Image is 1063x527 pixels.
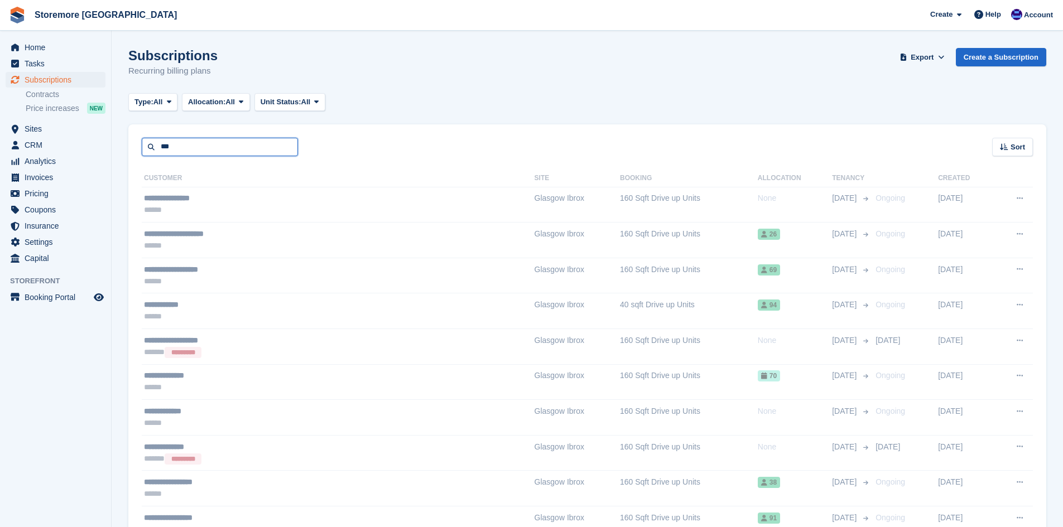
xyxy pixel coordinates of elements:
[6,40,105,55] a: menu
[128,65,218,78] p: Recurring billing plans
[25,137,92,153] span: CRM
[911,52,934,63] span: Export
[25,289,92,305] span: Booking Portal
[25,72,92,88] span: Subscriptions
[10,275,111,287] span: Storefront
[25,40,92,55] span: Home
[956,48,1046,66] a: Create a Subscription
[25,121,92,137] span: Sites
[1024,9,1053,21] span: Account
[92,291,105,304] a: Preview store
[6,289,105,305] a: menu
[25,186,92,201] span: Pricing
[930,9,953,20] span: Create
[6,186,105,201] a: menu
[128,48,218,63] h1: Subscriptions
[25,170,92,185] span: Invoices
[898,48,947,66] button: Export
[25,218,92,234] span: Insurance
[87,103,105,114] div: NEW
[6,137,105,153] a: menu
[6,153,105,169] a: menu
[26,89,105,100] a: Contracts
[26,102,105,114] a: Price increases NEW
[26,103,79,114] span: Price increases
[6,218,105,234] a: menu
[25,56,92,71] span: Tasks
[30,6,181,24] a: Storemore [GEOGRAPHIC_DATA]
[6,170,105,185] a: menu
[6,234,105,250] a: menu
[6,72,105,88] a: menu
[9,7,26,23] img: stora-icon-8386f47178a22dfd0bd8f6a31ec36ba5ce8667c1dd55bd0f319d3a0aa187defe.svg
[6,250,105,266] a: menu
[6,121,105,137] a: menu
[25,250,92,266] span: Capital
[25,153,92,169] span: Analytics
[6,202,105,217] a: menu
[6,56,105,71] a: menu
[985,9,1001,20] span: Help
[1011,9,1022,20] img: Angela
[25,202,92,217] span: Coupons
[25,234,92,250] span: Settings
